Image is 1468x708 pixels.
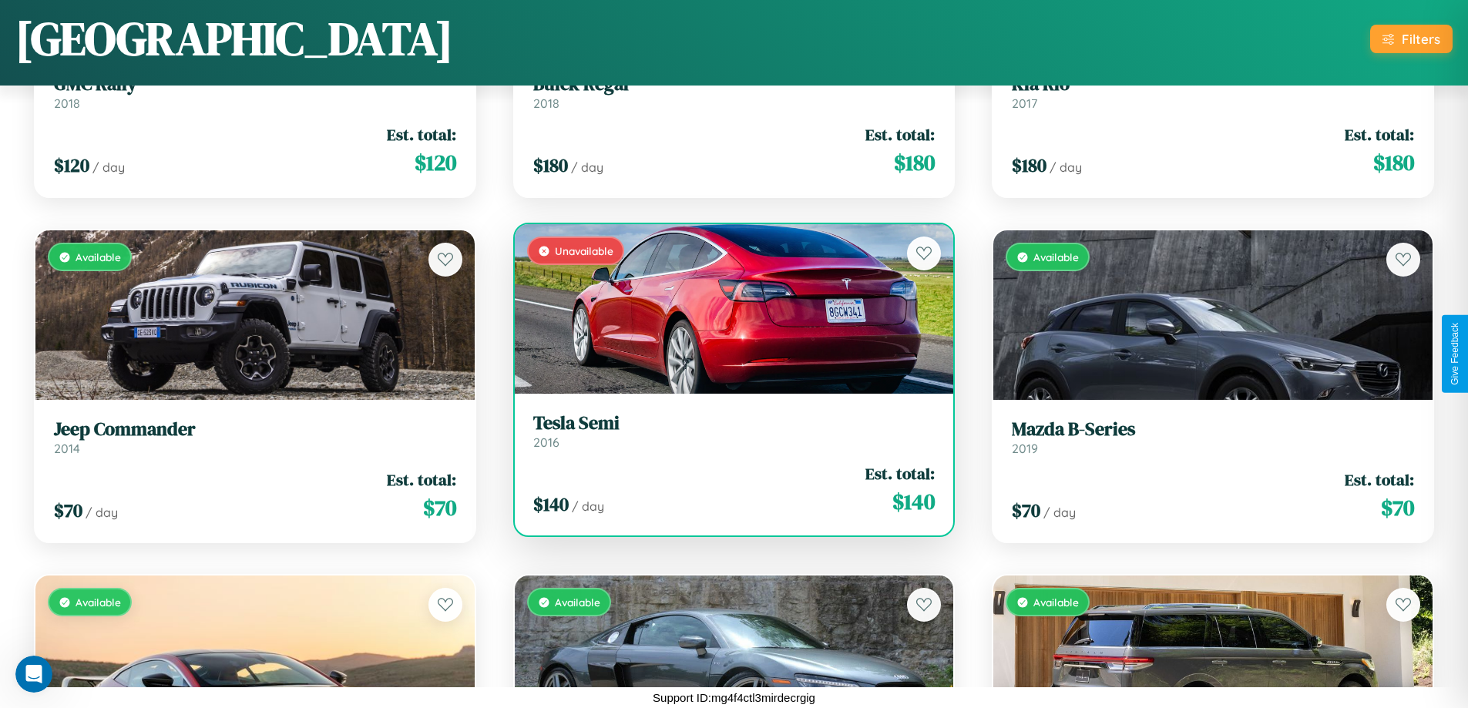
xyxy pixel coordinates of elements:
[1050,159,1082,175] span: / day
[76,596,121,609] span: Available
[54,441,80,456] span: 2014
[86,505,118,520] span: / day
[54,418,456,441] h3: Jeep Commander
[865,123,935,146] span: Est. total:
[15,656,52,693] iframe: Intercom live chat
[894,147,935,178] span: $ 180
[653,687,815,708] p: Support ID: mg4f4ctl3mirdecrgig
[1402,31,1440,47] div: Filters
[1012,73,1414,111] a: Kia Rio2017
[54,418,456,456] a: Jeep Commander2014
[423,492,456,523] span: $ 70
[1033,596,1079,609] span: Available
[1450,323,1460,385] div: Give Feedback
[387,468,456,491] span: Est. total:
[1012,153,1046,178] span: $ 180
[533,153,568,178] span: $ 180
[92,159,125,175] span: / day
[1381,492,1414,523] span: $ 70
[54,153,89,178] span: $ 120
[1012,498,1040,523] span: $ 70
[1033,250,1079,263] span: Available
[1012,441,1038,456] span: 2019
[1012,418,1414,456] a: Mazda B-Series2019
[76,250,121,263] span: Available
[533,435,559,450] span: 2016
[1373,147,1414,178] span: $ 180
[555,244,613,257] span: Unavailable
[865,462,935,485] span: Est. total:
[54,96,80,111] span: 2018
[1370,25,1453,53] button: Filters
[571,159,603,175] span: / day
[415,147,456,178] span: $ 120
[572,498,604,514] span: / day
[1012,96,1037,111] span: 2017
[533,412,936,450] a: Tesla Semi2016
[533,73,936,111] a: Buick Regal2018
[54,498,82,523] span: $ 70
[54,73,456,111] a: GMC Rally2018
[1345,468,1414,491] span: Est. total:
[1043,505,1076,520] span: / day
[387,123,456,146] span: Est. total:
[1345,123,1414,146] span: Est. total:
[892,486,935,517] span: $ 140
[533,412,936,435] h3: Tesla Semi
[533,96,559,111] span: 2018
[15,7,453,70] h1: [GEOGRAPHIC_DATA]
[555,596,600,609] span: Available
[533,492,569,517] span: $ 140
[1012,418,1414,441] h3: Mazda B-Series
